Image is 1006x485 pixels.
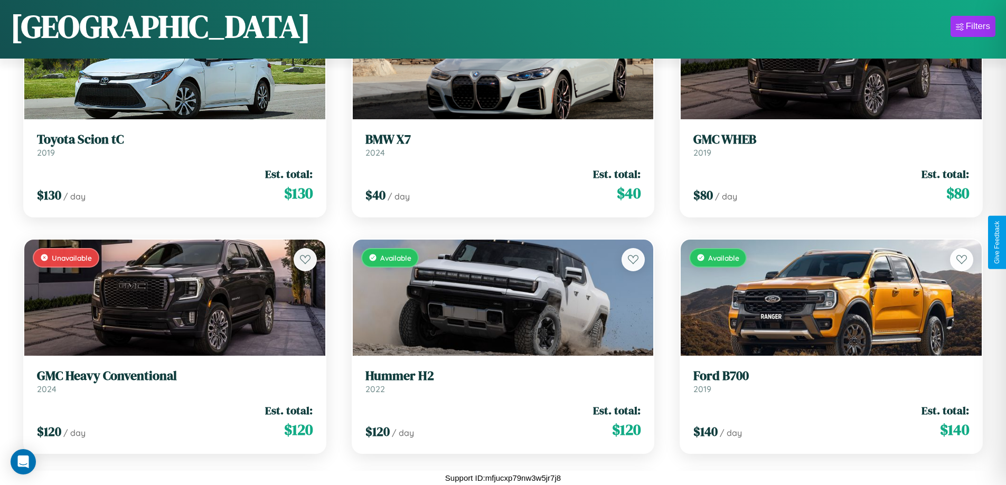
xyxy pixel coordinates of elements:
[445,471,561,485] p: Support ID: mfjucxp79nw3w5jr7j8
[37,132,313,158] a: Toyota Scion tC2019
[365,368,641,394] a: Hummer H22022
[993,221,1001,264] div: Give Feedback
[365,384,385,394] span: 2022
[612,419,641,440] span: $ 120
[63,191,86,202] span: / day
[617,183,641,204] span: $ 40
[37,132,313,147] h3: Toyota Scion tC
[365,186,386,204] span: $ 40
[284,419,313,440] span: $ 120
[715,191,737,202] span: / day
[365,132,641,158] a: BMW X72024
[388,191,410,202] span: / day
[693,368,969,384] h3: Ford B700
[37,186,61,204] span: $ 130
[37,368,313,394] a: GMC Heavy Conventional2024
[593,166,641,182] span: Est. total:
[365,368,641,384] h3: Hummer H2
[693,186,713,204] span: $ 80
[693,368,969,394] a: Ford B7002019
[265,403,313,418] span: Est. total:
[693,147,711,158] span: 2019
[37,147,55,158] span: 2019
[52,253,92,262] span: Unavailable
[593,403,641,418] span: Est. total:
[951,16,995,37] button: Filters
[37,384,57,394] span: 2024
[284,183,313,204] span: $ 130
[693,132,969,147] h3: GMC WHEB
[922,166,969,182] span: Est. total:
[720,427,742,438] span: / day
[693,384,711,394] span: 2019
[11,449,36,474] div: Open Intercom Messenger
[365,132,641,147] h3: BMW X7
[37,423,61,440] span: $ 120
[966,21,990,32] div: Filters
[708,253,739,262] span: Available
[946,183,969,204] span: $ 80
[265,166,313,182] span: Est. total:
[940,419,969,440] span: $ 140
[380,253,411,262] span: Available
[392,427,414,438] span: / day
[11,5,311,48] h1: [GEOGRAPHIC_DATA]
[365,147,385,158] span: 2024
[693,423,718,440] span: $ 140
[365,423,390,440] span: $ 120
[693,132,969,158] a: GMC WHEB2019
[63,427,86,438] span: / day
[922,403,969,418] span: Est. total:
[37,368,313,384] h3: GMC Heavy Conventional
